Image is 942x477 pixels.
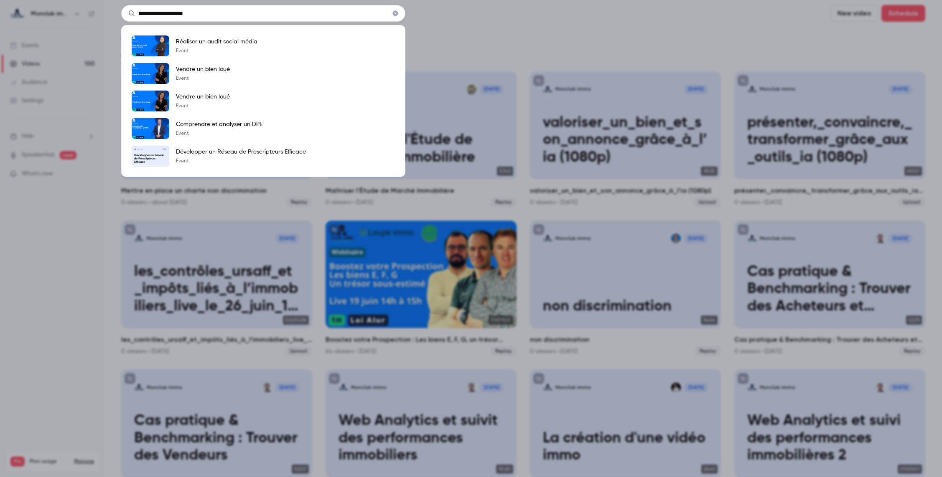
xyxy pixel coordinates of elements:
[132,63,169,84] img: Vendre un bien loué
[176,65,230,73] p: Vendre un bien loué
[176,158,306,164] p: Event
[176,93,230,101] p: Vendre un bien loué
[132,118,169,139] img: Comprendre et analyser un DPE
[176,148,306,156] p: Développer un Réseau de Prescripteurs Efficace
[137,149,143,150] p: Monclub immo
[134,154,167,164] p: Développer un Réseau de Prescripteurs Efficace
[176,38,257,46] p: Réaliser un audit social média
[176,120,262,129] p: Comprendre et analyser un DPE
[389,7,402,20] button: Clear
[134,148,136,150] img: Développer un Réseau de Prescripteurs Efficace
[132,35,169,56] img: Réaliser un audit social média
[176,48,257,54] p: Event
[176,130,262,137] p: Event
[176,75,230,82] p: Event
[162,148,167,150] span: [DATE]
[132,91,169,111] img: Vendre un bien loué
[176,103,230,109] p: Event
